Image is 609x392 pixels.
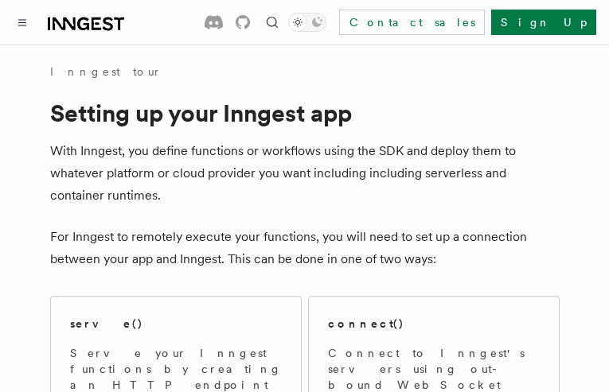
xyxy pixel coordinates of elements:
a: Sign Up [491,10,596,35]
p: For Inngest to remotely execute your functions, you will need to set up a connection between your... [50,226,560,270]
button: Find something... [263,13,282,32]
h2: serve() [70,316,143,332]
a: Contact sales [339,10,485,35]
a: Inngest tour [50,64,162,80]
p: With Inngest, you define functions or workflows using the SDK and deploy them to whatever platfor... [50,140,560,207]
h1: Setting up your Inngest app [50,99,560,127]
button: Toggle navigation [13,13,32,32]
h2: connect() [328,316,404,332]
button: Toggle dark mode [288,13,326,32]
